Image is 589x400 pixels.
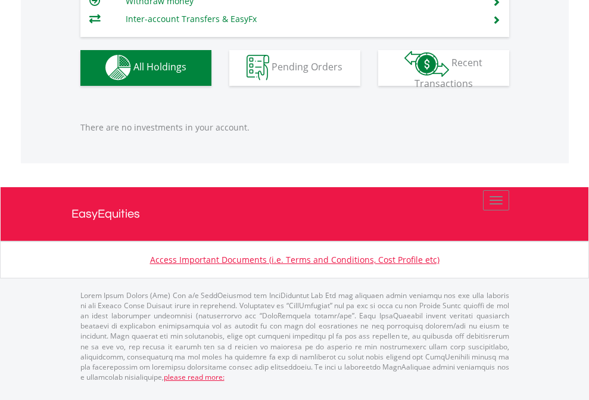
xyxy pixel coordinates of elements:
img: pending_instructions-wht.png [247,55,269,80]
button: Pending Orders [229,50,360,86]
span: Recent Transactions [415,56,483,90]
a: Access Important Documents (i.e. Terms and Conditions, Cost Profile etc) [150,254,440,265]
span: Pending Orders [272,60,342,73]
button: All Holdings [80,50,211,86]
img: holdings-wht.png [105,55,131,80]
img: transactions-zar-wht.png [404,51,449,77]
td: Inter-account Transfers & EasyFx [126,10,478,28]
p: Lorem Ipsum Dolors (Ame) Con a/e SeddOeiusmod tem InciDiduntut Lab Etd mag aliquaen admin veniamq... [80,290,509,382]
a: EasyEquities [71,187,518,241]
span: All Holdings [133,60,186,73]
button: Recent Transactions [378,50,509,86]
a: please read more: [164,372,225,382]
p: There are no investments in your account. [80,122,509,134]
